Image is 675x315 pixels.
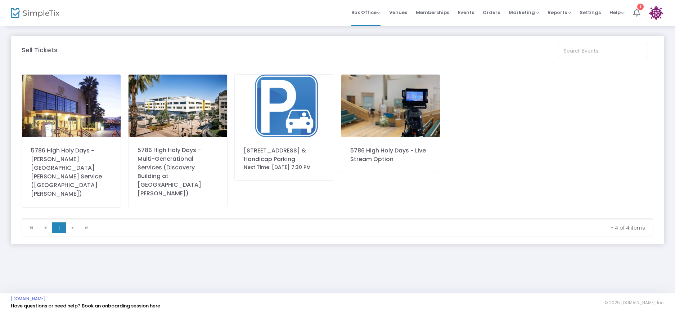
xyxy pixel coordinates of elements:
img: SaMoHighDiscoveryBuilding.jpg [129,75,227,137]
kendo-pager-info: 1 - 4 of 4 items [98,224,645,231]
div: Next Time: [DATE] 7:30 PM [244,164,324,171]
span: Help [609,9,625,16]
img: 638576269594860971638261109720977930637953388428885090KILivestreamHHDImage.jpg [341,75,440,137]
span: Settings [580,3,601,22]
a: Have questions or need help? Book an onboarding session here [11,302,160,309]
div: 5786 High Holy Days - Live Stream Option [350,146,431,164]
span: Memberships [416,3,449,22]
span: Page 1 [52,222,66,233]
m-panel-title: Sell Tickets [22,45,58,55]
span: Box Office [351,9,381,16]
img: 638576232061168971638242796451800326637953335197422082BarnumHallDuskOutside.jpeg [22,75,121,137]
span: Venues [389,3,407,22]
span: Events [458,3,474,22]
div: 5786 High Holy Days - [PERSON_NAME][GEOGRAPHIC_DATA][PERSON_NAME] Service ([GEOGRAPHIC_DATA][PERS... [31,146,112,198]
span: Orders [483,3,500,22]
input: Search Events [558,44,648,58]
span: Reports [548,9,571,16]
a: [DOMAIN_NAME] [11,296,46,302]
img: 638910584985590434638576272352431980HHDParkingImage.png [235,75,333,137]
span: Marketing [509,9,539,16]
span: © 2025 [DOMAIN_NAME] Inc. [604,300,664,306]
div: Data table [22,219,653,219]
div: 1 [637,4,644,10]
div: 5786 High Holy Days - Multi-Generational Services (Discovery Building at [GEOGRAPHIC_DATA][PERSON... [138,146,218,198]
div: [STREET_ADDRESS] & Handicap Parking [244,146,324,164]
